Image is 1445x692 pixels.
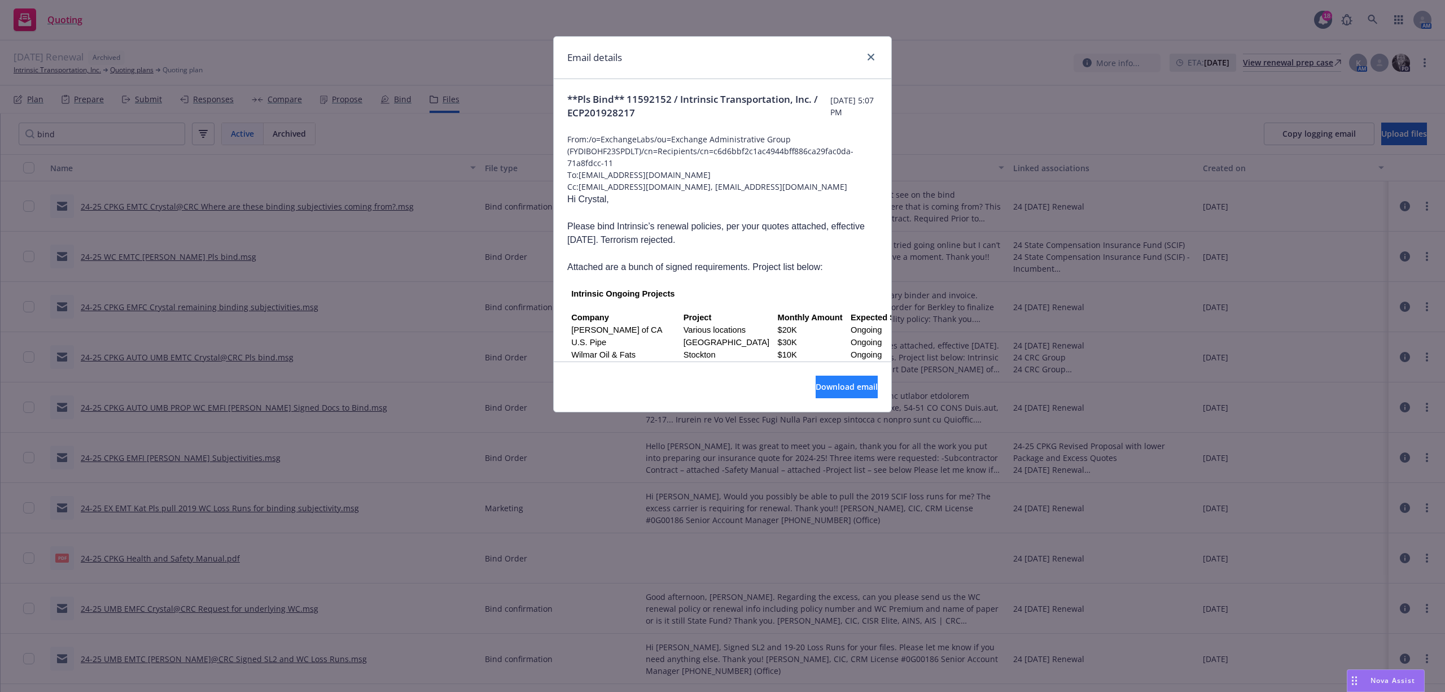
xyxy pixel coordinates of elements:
[778,350,797,359] span: $10K
[816,376,878,398] button: Download email
[571,325,662,334] span: [PERSON_NAME] of CA
[864,50,878,64] a: close
[851,350,882,359] span: Ongoing
[778,313,843,322] span: Monthly Amount
[567,50,622,65] h1: Email details
[684,350,716,359] span: Stockton
[571,289,675,298] span: Intrinsic Ongoing Projects
[1370,676,1415,685] span: Nova Assist
[567,169,878,181] span: To: [EMAIL_ADDRESS][DOMAIN_NAME]
[851,313,929,322] span: Expected Start Date
[571,338,606,347] span: U.S. Pipe
[851,325,882,334] span: Ongoing
[571,313,609,322] span: Company
[830,94,878,118] span: [DATE] 5:07 PM
[567,194,609,204] span: Hi Crystal,
[1347,670,1361,691] div: Drag to move
[684,338,770,347] span: [GEOGRAPHIC_DATA]
[567,181,878,193] span: Cc: [EMAIL_ADDRESS][DOMAIN_NAME], [EMAIL_ADDRESS][DOMAIN_NAME]
[567,133,878,169] span: From: /o=ExchangeLabs/ou=Exchange Administrative Group (FYDIBOHF23SPDLT)/cn=Recipients/cn=c6d6bbf...
[567,262,823,272] span: Attached are a bunch of signed requirements. Project list below:
[851,338,882,347] span: Ongoing
[684,325,746,334] span: Various locations
[684,313,712,322] span: Project
[571,350,636,359] span: Wilmar Oil & Fats
[778,338,797,347] span: $30K
[816,381,878,392] span: Download email
[567,93,830,120] span: **Pls Bind** 11592152 / Intrinsic Transportation, Inc. / ECP201928217
[1347,669,1425,692] button: Nova Assist
[567,221,865,245] span: Please bind Intrinsic’s renewal policies, per your quotes attached, effective [DATE]. Terrorism r...
[778,325,797,334] span: $20K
